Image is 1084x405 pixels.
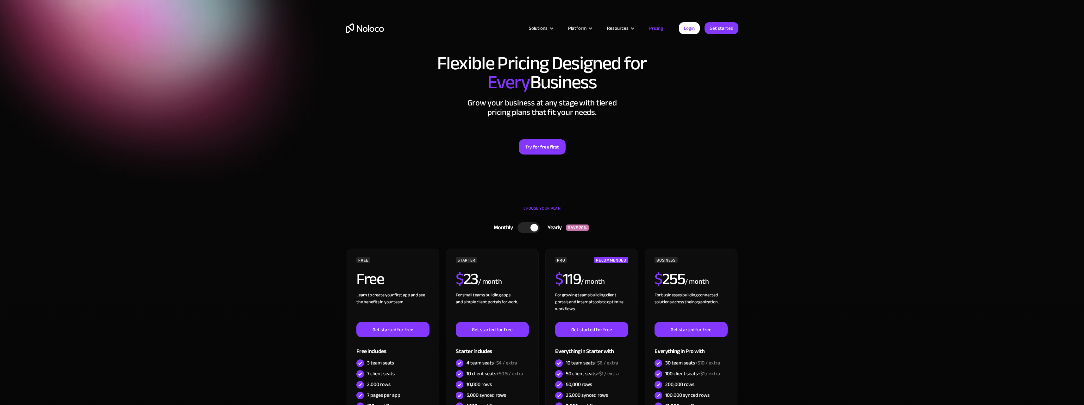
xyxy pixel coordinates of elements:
div: Solutions [521,24,560,32]
div: 2,000 rows [367,381,391,388]
a: Get started for free [356,322,429,337]
span: +$0.5 / extra [496,369,523,378]
div: / month [478,277,502,287]
div: STARTER [456,257,477,263]
div: Resources [599,24,641,32]
div: 50 client seats [566,370,619,377]
span: Every [487,65,530,100]
div: 5,000 synced rows [467,392,506,399]
h1: Flexible Pricing Designed for Business [346,54,738,92]
a: Try for free first [519,139,566,155]
span: +$6 / extra [595,358,618,368]
div: / month [685,277,709,287]
a: home [346,23,384,33]
span: $ [555,264,563,294]
div: Everything in Starter with [555,337,628,358]
div: BUSINESS [655,257,677,263]
div: Everything in Pro with [655,337,727,358]
div: 30 team seats [665,359,720,366]
a: Get started for free [456,322,529,337]
div: 50,000 rows [566,381,592,388]
div: 200,000 rows [665,381,694,388]
div: RECOMMENDED [594,257,628,263]
span: $ [456,264,464,294]
h2: Free [356,271,384,287]
div: 3 team seats [367,359,394,366]
div: 7 pages per app [367,392,400,399]
h2: 23 [456,271,478,287]
span: +$1 / extra [597,369,619,378]
div: 100,000 synced rows [665,392,710,399]
span: +$1 / extra [698,369,720,378]
div: 10 team seats [566,359,618,366]
div: 10,000 rows [467,381,492,388]
h2: 255 [655,271,685,287]
div: For small teams building apps and simple client portals for work. ‍ [456,292,529,322]
span: +$4 / extra [494,358,517,368]
a: Get started for free [555,322,628,337]
div: CHOOSE YOUR PLAN [346,204,738,219]
div: 100 client seats [665,370,720,377]
span: $ [655,264,662,294]
a: Login [679,22,700,34]
div: Starter includes [456,337,529,358]
div: Resources [607,24,629,32]
div: Platform [560,24,599,32]
h2: 119 [555,271,581,287]
a: Get started for free [655,322,727,337]
div: Learn to create your first app and see the benefits in your team ‍ [356,292,429,322]
div: For growing teams building client portals and internal tools to optimize workflows. [555,292,628,322]
div: Monthly [486,223,518,232]
div: SAVE 20% [566,225,589,231]
div: Free includes [356,337,429,358]
a: Get started [705,22,738,34]
div: 10 client seats [467,370,523,377]
div: / month [581,277,605,287]
div: For businesses building connected solutions across their organization. ‍ [655,292,727,322]
div: 7 client seats [367,370,395,377]
a: Pricing [641,24,671,32]
h2: Grow your business at any stage with tiered pricing plans that fit your needs. [346,98,738,117]
div: 25,000 synced rows [566,392,608,399]
div: PRO [555,257,567,263]
div: Yearly [540,223,566,232]
div: 4 team seats [467,359,517,366]
span: +$10 / extra [695,358,720,368]
div: FREE [356,257,370,263]
div: Solutions [529,24,548,32]
div: Platform [568,24,586,32]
